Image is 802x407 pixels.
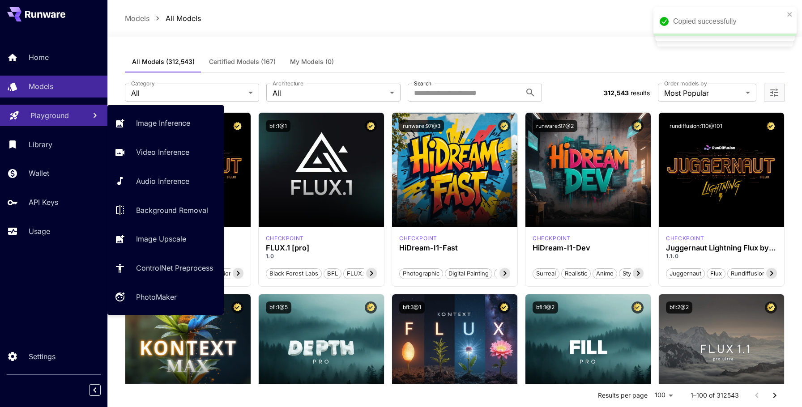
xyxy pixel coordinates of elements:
[365,301,377,314] button: Certified Model – Vetted for best performance and includes a commercial license.
[231,120,243,132] button: Certified Model – Vetted for best performance and includes a commercial license.
[136,205,208,216] p: Background Removal
[495,269,528,278] span: Cinematic
[29,81,53,92] p: Models
[728,269,769,278] span: rundiffusion
[533,244,644,252] h3: HiDream-I1-Dev
[266,252,377,260] p: 1.0
[344,269,384,278] span: FLUX.1 [pro]
[136,118,190,128] p: Image Inference
[125,13,149,24] p: Models
[89,384,101,396] button: Collapse sidebar
[562,269,590,278] span: Realistic
[266,120,290,132] button: bfl:1@1
[166,13,201,24] p: All Models
[365,120,377,132] button: Certified Model – Vetted for best performance and includes a commercial license.
[273,80,303,87] label: Architecture
[107,170,224,192] a: Audio Inference
[666,234,704,242] div: FLUX.1 D
[399,234,437,242] p: checkpoint
[666,301,692,314] button: bfl:2@2
[666,244,777,252] h3: Juggernaut Lightning Flux by RunDiffusion
[664,88,742,98] span: Most Popular
[290,58,334,66] span: My Models (0)
[29,52,49,63] p: Home
[533,269,559,278] span: Surreal
[136,176,189,187] p: Audio Inference
[498,301,510,314] button: Certified Model – Vetted for best performance and includes a commercial license.
[399,301,425,314] button: bfl:3@1
[631,120,644,132] button: Certified Model – Vetted for best performance and includes a commercial license.
[631,301,644,314] button: Certified Model – Vetted for best performance and includes a commercial license.
[691,391,739,400] p: 1–100 of 312543
[666,252,777,260] p: 1.1.0
[533,120,577,132] button: runware:97@2
[136,263,213,273] p: ControlNet Preprocess
[131,80,155,87] label: Category
[399,234,437,242] div: HiDream Fast
[29,197,58,208] p: API Keys
[666,269,704,278] span: juggernaut
[666,120,726,132] button: rundiffusion:110@101
[414,80,431,87] label: Search
[593,269,617,278] span: Anime
[209,58,276,66] span: Certified Models (167)
[266,244,377,252] h3: FLUX.1 [pro]
[631,89,650,97] span: results
[399,120,444,132] button: runware:97@3
[132,58,195,66] span: All Models (312,543)
[273,88,386,98] span: All
[125,13,201,24] nav: breadcrumb
[266,301,291,314] button: bfl:1@5
[136,147,189,157] p: Video Inference
[673,16,784,27] div: Copied successfully
[664,80,707,87] label: Order models by
[666,234,704,242] p: checkpoint
[400,269,443,278] span: Photographic
[266,269,321,278] span: Black Forest Labs
[399,244,510,252] h3: HiDream-I1-Fast
[266,234,304,242] div: fluxpro
[498,120,510,132] button: Certified Model – Vetted for best performance and includes a commercial license.
[136,233,186,244] p: Image Upscale
[136,292,177,302] p: PhotoMaker
[765,120,777,132] button: Certified Model – Vetted for best performance and includes a commercial license.
[30,110,69,121] p: Playground
[533,301,558,314] button: bfl:1@2
[604,89,629,97] span: 312,543
[707,269,725,278] span: flux
[787,11,793,18] button: close
[651,389,676,402] div: 100
[96,382,107,398] div: Collapse sidebar
[29,139,52,150] p: Library
[445,269,492,278] span: Digital Painting
[107,199,224,221] a: Background Removal
[533,234,571,242] div: HiDream Dev
[324,269,341,278] span: BFL
[533,234,571,242] p: checkpoint
[107,286,224,308] a: PhotoMaker
[231,301,243,314] button: Certified Model – Vetted for best performance and includes a commercial license.
[266,234,304,242] p: checkpoint
[619,269,647,278] span: Stylized
[107,257,224,279] a: ControlNet Preprocess
[598,391,648,400] p: Results per page
[131,88,245,98] span: All
[29,351,55,362] p: Settings
[107,141,224,163] a: Video Inference
[765,301,777,314] button: Certified Model – Vetted for best performance and includes a commercial license.
[766,386,784,404] button: Go to next page
[107,228,224,250] a: Image Upscale
[769,87,780,98] button: Open more filters
[29,226,50,237] p: Usage
[107,112,224,134] a: Image Inference
[29,168,49,178] p: Wallet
